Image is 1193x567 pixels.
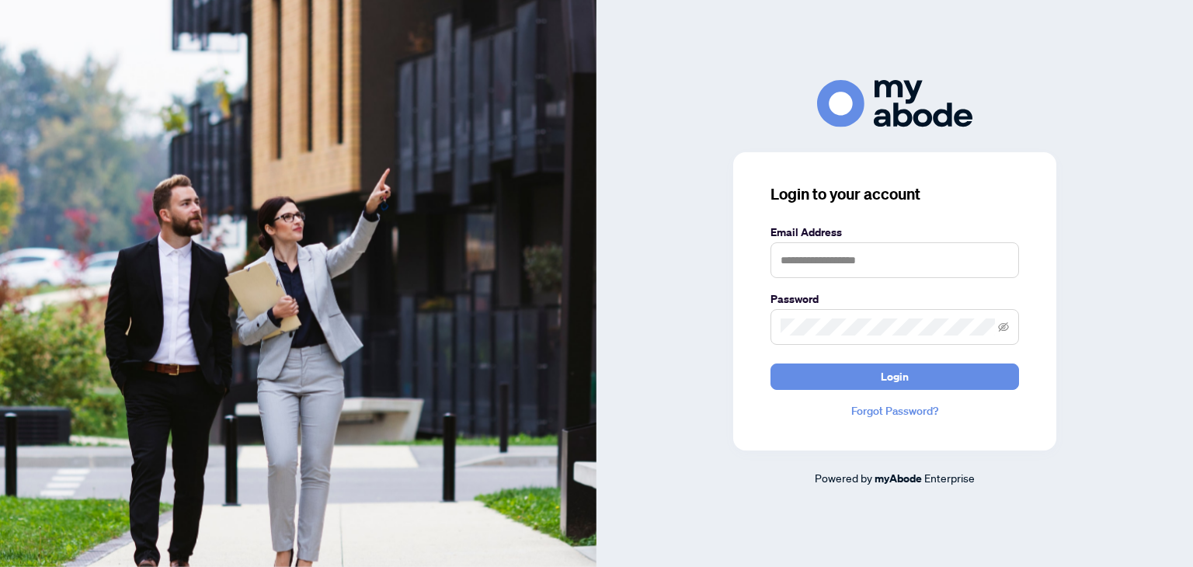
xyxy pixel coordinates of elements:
label: Email Address [770,224,1019,241]
h3: Login to your account [770,183,1019,205]
span: Login [881,364,909,389]
button: Login [770,364,1019,390]
span: Powered by [815,471,872,485]
a: myAbode [875,470,922,487]
label: Password [770,290,1019,308]
span: eye-invisible [998,322,1009,332]
img: ma-logo [817,80,972,127]
span: Enterprise [924,471,975,485]
a: Forgot Password? [770,402,1019,419]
